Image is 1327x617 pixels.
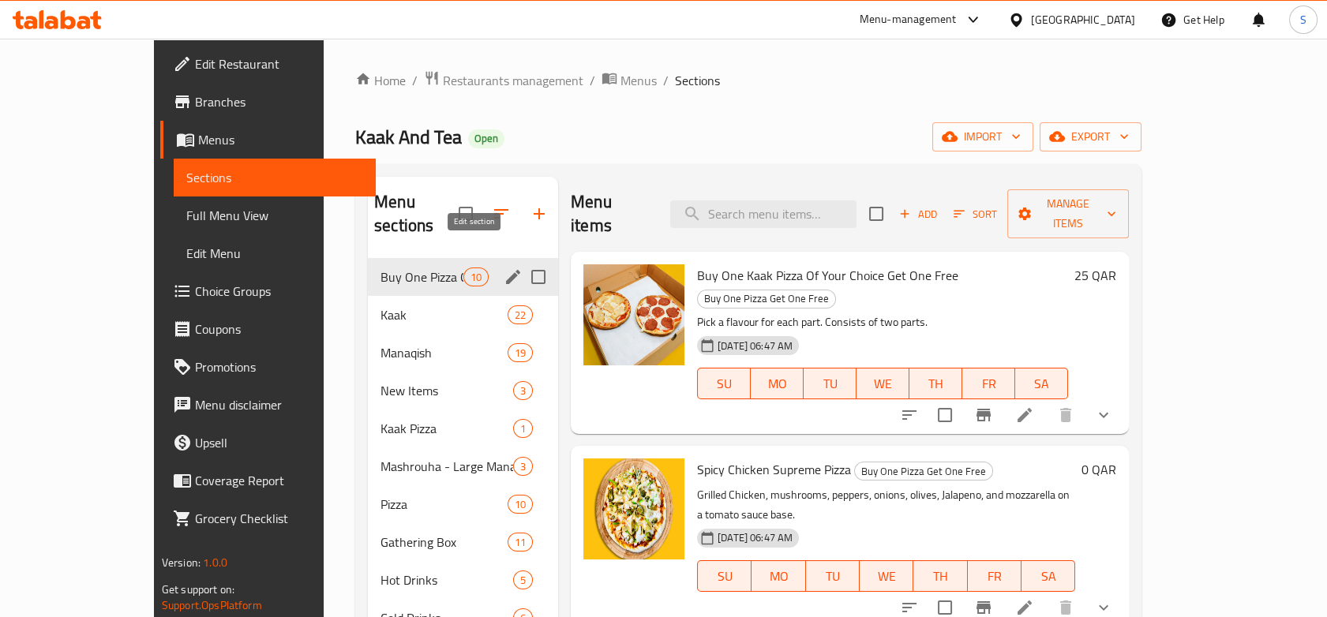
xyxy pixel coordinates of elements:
[1081,458,1116,481] h6: 0 QAR
[697,368,751,399] button: SU
[1052,127,1129,147] span: export
[424,70,583,91] a: Restaurants management
[412,71,418,90] li: /
[810,372,850,395] span: TU
[932,122,1033,151] button: import
[195,357,363,376] span: Promotions
[857,368,909,399] button: WE
[965,396,1003,434] button: Branch-specific-item
[380,381,513,400] span: New Items
[160,499,376,537] a: Grocery Checklist
[752,560,805,592] button: MO
[697,290,836,308] div: Buy One Pizza Get One Free
[195,509,363,528] span: Grocery Checklist
[368,447,558,485] div: Mashrouha - Large Manaqish3
[1007,189,1129,238] button: Manage items
[583,264,684,365] img: Buy One Kaak Pizza Of Your Choice Get One Free
[893,202,943,226] button: Add
[162,552,201,573] span: Version:
[943,202,1007,226] span: Sort items
[160,272,376,310] a: Choice Groups
[368,561,558,599] div: Hot Drinks5
[1028,565,1069,588] span: SA
[1020,194,1116,234] span: Manage items
[1300,11,1306,28] span: S
[968,560,1021,592] button: FR
[380,343,508,362] div: Manaqish
[513,457,533,476] div: items
[663,71,669,90] li: /
[368,485,558,523] div: Pizza10
[508,308,532,323] span: 22
[195,54,363,73] span: Edit Restaurant
[897,205,939,223] span: Add
[160,424,376,462] a: Upsell
[195,320,363,338] span: Coupons
[508,305,533,324] div: items
[855,462,992,481] span: Buy One Pizza Get One Free
[757,372,797,395] span: MO
[514,383,532,398] span: 3
[380,267,463,286] div: Buy One Pizza Get One Free
[602,70,657,91] a: Menus
[160,348,376,386] a: Promotions
[620,71,657,90] span: Menus
[697,560,752,592] button: SU
[711,530,799,545] span: [DATE] 06:47 AM
[711,338,799,353] span: [DATE] 06:47 AM
[954,205,997,223] span: Sort
[380,495,508,514] span: Pizza
[698,290,835,308] span: Buy One Pizza Get One Free
[380,419,513,438] span: Kaak Pizza
[186,244,363,263] span: Edit Menu
[380,533,508,552] div: Gathering Box
[590,71,595,90] li: /
[198,130,363,149] span: Menus
[514,421,532,436] span: 1
[355,70,1141,91] nav: breadcrumb
[355,119,462,155] span: Kaak And Tea
[806,560,860,592] button: TU
[751,368,804,399] button: MO
[162,579,234,600] span: Get support on:
[1031,11,1135,28] div: [GEOGRAPHIC_DATA]
[1085,396,1123,434] button: show more
[1021,560,1075,592] button: SA
[670,200,857,228] input: search
[449,197,482,230] span: Select all sections
[380,305,508,324] span: Kaak
[969,372,1009,395] span: FR
[675,71,720,90] span: Sections
[920,565,961,588] span: TH
[913,560,967,592] button: TH
[890,396,928,434] button: sort-choices
[203,552,227,573] span: 1.0.0
[962,368,1015,399] button: FR
[860,10,957,29] div: Menu-management
[380,457,513,476] span: Mashrouha - Large Manaqish
[893,202,943,226] span: Add item
[160,121,376,159] a: Menus
[368,296,558,334] div: Kaak22
[974,565,1015,588] span: FR
[513,570,533,589] div: items
[1047,396,1085,434] button: delete
[162,595,262,615] a: Support.OpsPlatform
[945,127,1021,147] span: import
[508,495,533,514] div: items
[1094,406,1113,424] svg: Show Choices
[1074,264,1116,286] h6: 25 QAR
[1015,368,1068,399] button: SA
[916,372,956,395] span: TH
[508,535,532,550] span: 11
[160,386,376,424] a: Menu disclaimer
[374,190,459,237] h2: Menu sections
[463,267,489,286] div: items
[160,310,376,348] a: Coupons
[482,195,520,233] span: Sort sections
[804,368,857,399] button: TU
[160,462,376,499] a: Coverage Report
